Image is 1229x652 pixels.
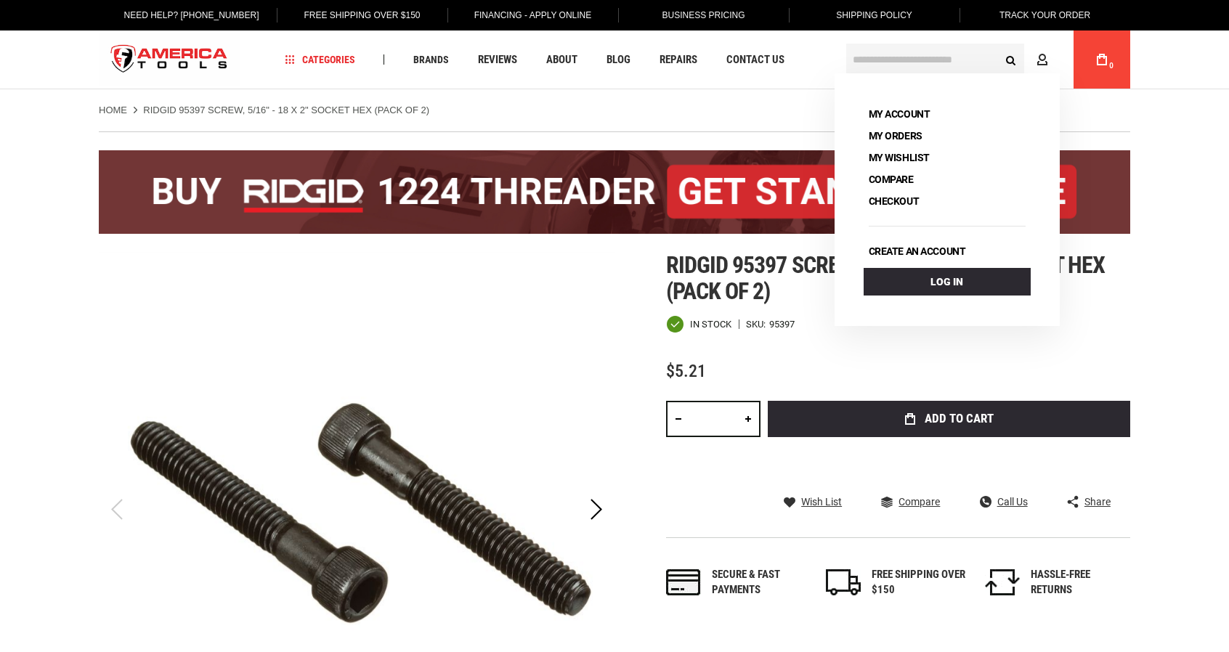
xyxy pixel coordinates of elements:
iframe: Secure express checkout frame [765,441,1133,484]
span: Contact Us [726,54,784,65]
span: About [546,54,577,65]
a: Home [99,104,127,117]
span: Share [1084,497,1111,507]
img: BOGO: Buy the RIDGID® 1224 Threader (26092), get the 92467 200A Stand FREE! [99,150,1130,234]
a: Brands [407,50,455,70]
a: Compare [864,169,919,190]
div: 95397 [769,319,795,329]
img: payments [666,569,701,595]
span: 0 [1109,62,1114,70]
a: 0 [1088,30,1116,89]
span: Categories [285,54,355,65]
img: returns [985,569,1020,595]
img: America Tools [99,33,240,87]
a: Blog [600,50,637,70]
span: In stock [690,319,731,329]
a: store logo [99,33,240,87]
div: FREE SHIPPING OVER $150 [872,567,966,598]
a: Log In [864,268,1031,296]
span: Brands [413,54,449,65]
a: Repairs [653,50,704,70]
strong: SKU [746,319,769,329]
span: Wish List [801,497,842,507]
div: Secure & fast payments [712,567,806,598]
strong: RIDGID 95397 SCREW, 5/16" - 18 X 2" SOCKET HEX (PACK OF 2) [143,105,429,115]
div: HASSLE-FREE RETURNS [1031,567,1125,598]
span: Blog [607,54,630,65]
span: $5.21 [666,361,706,381]
a: About [540,50,584,70]
span: Ridgid 95397 screw, 5/16" - 18 x 2" socket hex (pack of 2) [666,251,1105,305]
span: Shipping Policy [836,10,912,20]
span: Compare [899,497,940,507]
span: Reviews [478,54,517,65]
button: Search [997,46,1024,73]
a: Compare [881,495,940,508]
a: My Orders [864,126,928,146]
a: Categories [279,50,362,70]
a: Reviews [471,50,524,70]
div: Availability [666,315,731,333]
a: Call Us [980,495,1028,508]
a: Checkout [864,191,925,211]
img: shipping [826,569,861,595]
a: My Account [864,104,936,124]
button: Add to Cart [768,401,1130,437]
span: Call Us [997,497,1028,507]
a: My Wishlist [864,147,935,168]
a: Create an account [864,241,971,261]
span: Add to Cart [925,412,994,425]
a: Wish List [784,495,842,508]
a: Contact Us [720,50,791,70]
span: Repairs [660,54,697,65]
